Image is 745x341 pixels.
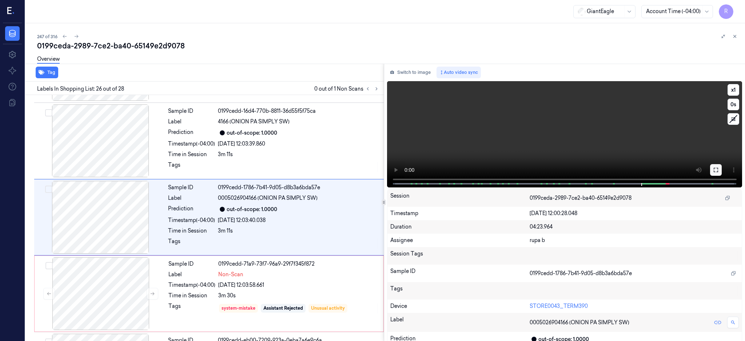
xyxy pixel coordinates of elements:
[390,285,530,297] div: Tags
[218,107,379,115] div: 0199cedd-16d4-770b-8811-36d55f5f75ca
[222,305,255,312] div: system-mistake
[45,186,52,193] button: Select row
[168,161,215,173] div: Tags
[530,194,632,202] span: 0199ceda-2989-7ce2-ba40-65149e2d9078
[387,67,434,78] button: Switch to image
[168,271,215,278] div: Label
[390,210,530,217] div: Timestamp
[37,55,60,64] a: Overview
[218,118,290,126] span: 4166 (ONION PA SIMPLY SW)
[728,99,739,110] button: 0s
[728,84,739,96] button: x1
[530,270,632,277] span: 0199cedd-1786-7b41-9d05-d8b3a6bda57e
[263,305,303,312] div: Assistant Rejected
[530,319,629,326] span: 0005026904166 (ONION PA SIMPLY SW)
[168,151,215,158] div: Time in Session
[168,140,215,148] div: Timestamp (-04:00)
[311,305,345,312] div: Unusual activity
[227,206,277,213] div: out-of-scope: 1.0000
[37,41,739,51] div: 0199ceda-2989-7ce2-ba40-65149e2d9078
[530,237,739,244] div: rupa b
[168,302,215,314] div: Tags
[390,250,530,262] div: Session Tags
[390,237,530,244] div: Assignee
[390,267,530,279] div: Sample ID
[390,223,530,231] div: Duration
[168,217,215,224] div: Timestamp (-04:00)
[168,260,215,268] div: Sample ID
[218,151,379,158] div: 3m 11s
[719,4,733,19] button: R
[168,184,215,191] div: Sample ID
[218,260,379,268] div: 0199cedd-71a9-73f7-96a9-29f7f345f872
[45,109,52,116] button: Select row
[168,205,215,214] div: Prediction
[168,118,215,126] div: Label
[530,210,739,217] div: [DATE] 12:00:28.048
[530,223,739,231] div: 04:23.964
[168,281,215,289] div: Timestamp (-04:00)
[218,271,243,278] span: Non-Scan
[218,184,379,191] div: 0199cedd-1786-7b41-9d05-d8b3a6bda57e
[168,238,215,249] div: Tags
[314,84,381,93] span: 0 out of 1 Non Scans
[168,107,215,115] div: Sample ID
[530,302,739,310] div: STORE0043_TERM390
[168,194,215,202] div: Label
[45,262,53,269] button: Select row
[218,140,379,148] div: [DATE] 12:03:39.860
[227,129,277,137] div: out-of-scope: 1.0000
[37,33,57,40] span: 247 of 316
[218,227,379,235] div: 3m 11s
[218,194,318,202] span: 0005026904166 (ONION PA SIMPLY SW)
[390,316,530,329] div: Label
[218,292,379,300] div: 3m 30s
[168,227,215,235] div: Time in Session
[168,128,215,137] div: Prediction
[36,67,58,78] button: Tag
[390,302,530,310] div: Device
[168,292,215,300] div: Time in Session
[37,85,124,93] span: Labels In Shopping List: 26 out of 28
[218,281,379,289] div: [DATE] 12:03:58.661
[390,192,530,204] div: Session
[218,217,379,224] div: [DATE] 12:03:40.038
[437,67,481,78] button: Auto video sync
